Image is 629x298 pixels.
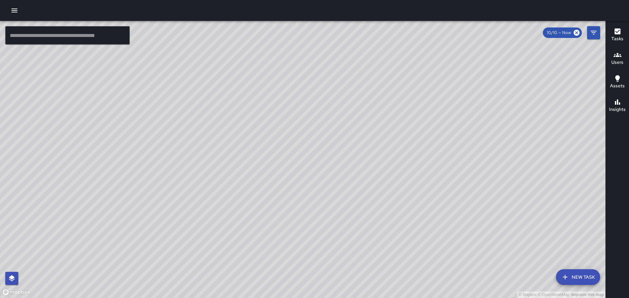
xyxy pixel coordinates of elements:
h6: Assets [610,82,625,90]
button: Filters [587,26,600,39]
button: Assets [606,71,629,94]
h6: Tasks [611,35,623,43]
span: 10/10 — Now [543,29,575,36]
button: Tasks [606,24,629,47]
button: New Task [556,269,600,285]
div: 10/10 — Now [543,27,582,38]
button: Insights [606,94,629,118]
button: Users [606,47,629,71]
h6: Users [611,59,623,66]
h6: Insights [609,106,626,113]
